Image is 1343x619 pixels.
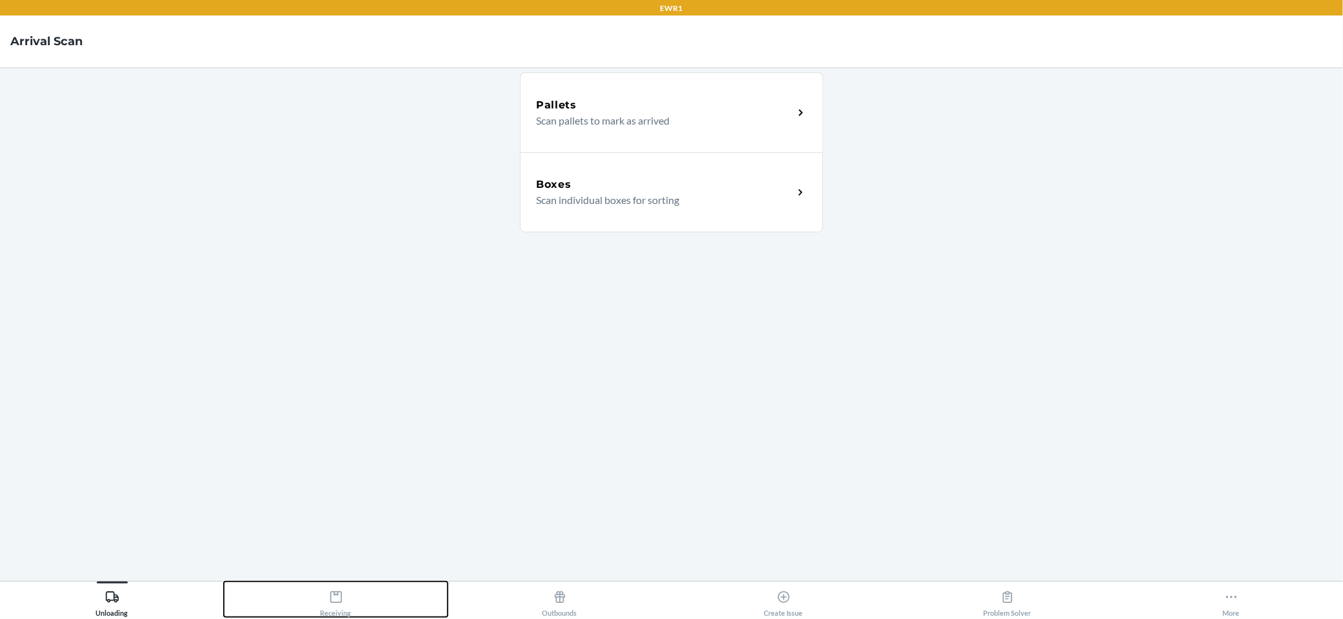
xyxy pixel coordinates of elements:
[536,113,783,128] p: Scan pallets to mark as arrived
[1223,585,1240,617] div: More
[661,3,683,14] p: EWR1
[10,33,83,50] h4: Arrival Scan
[224,582,448,617] button: Receiving
[321,585,352,617] div: Receiving
[536,192,783,208] p: Scan individual boxes for sorting
[895,582,1119,617] button: Problem Solver
[671,582,895,617] button: Create Issue
[520,72,823,152] a: PalletsScan pallets to mark as arrived
[984,585,1031,617] div: Problem Solver
[1119,582,1343,617] button: More
[542,585,577,617] div: Outbounds
[520,152,823,232] a: BoxesScan individual boxes for sorting
[764,585,803,617] div: Create Issue
[536,177,572,192] h5: Boxes
[96,585,128,617] div: Unloading
[448,582,671,617] button: Outbounds
[536,97,577,113] h5: Pallets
